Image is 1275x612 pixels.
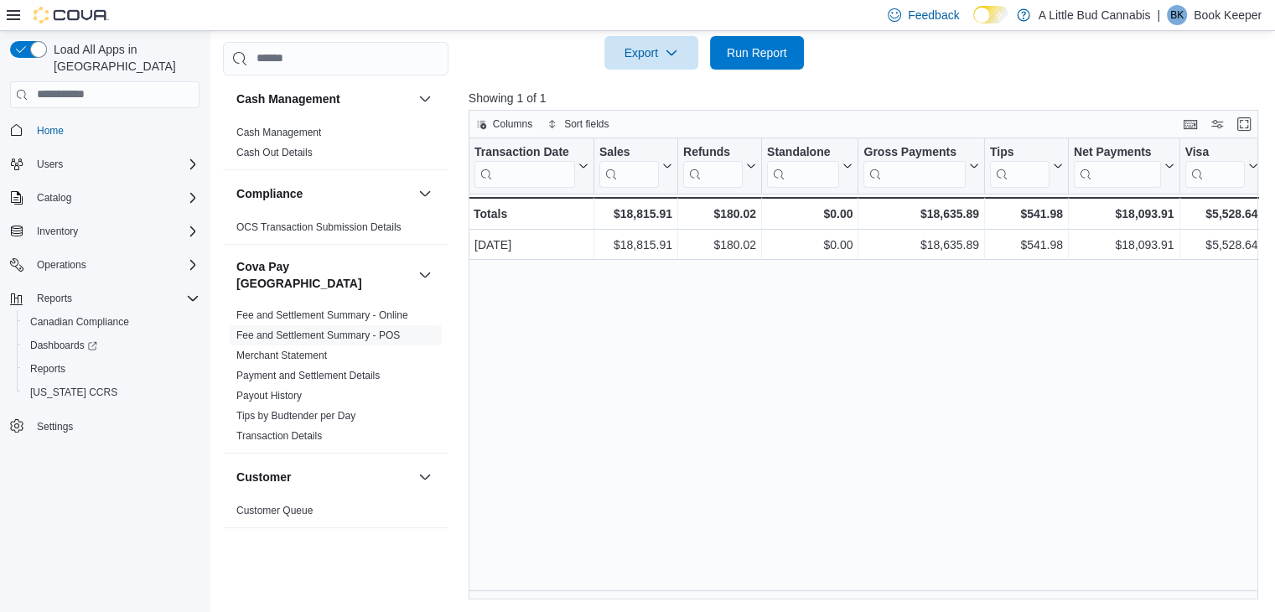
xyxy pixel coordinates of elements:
[1184,144,1244,160] div: Visa
[236,126,321,139] span: Cash Management
[493,117,532,131] span: Columns
[1157,5,1160,25] p: |
[30,221,85,241] button: Inventory
[17,334,206,357] a: Dashboards
[767,144,839,187] div: Standalone
[236,350,327,361] a: Merchant Statement
[1234,114,1254,134] button: Enter fullscreen
[541,114,615,134] button: Sort fields
[767,144,839,160] div: Standalone
[863,235,978,255] div: $18,635.89
[683,144,743,160] div: Refunds
[1184,144,1257,187] button: Visa
[17,310,206,334] button: Canadian Compliance
[236,429,322,443] span: Transaction Details
[30,288,200,309] span: Reports
[1074,144,1161,187] div: Net Payments
[1184,144,1244,187] div: Visa
[236,469,291,485] h3: Customer
[37,191,71,205] span: Catalog
[37,124,64,137] span: Home
[1194,5,1262,25] p: Book Keeper
[236,369,380,382] span: Payment and Settlement Details
[236,309,408,321] a: Fee and Settlement Summary - Online
[30,315,129,329] span: Canadian Compliance
[37,292,72,305] span: Reports
[236,370,380,381] a: Payment and Settlement Details
[236,329,400,342] span: Fee and Settlement Summary - POS
[30,188,78,208] button: Catalog
[683,204,756,224] div: $180.02
[564,117,609,131] span: Sort fields
[599,235,672,255] div: $18,815.91
[34,7,109,23] img: Cova
[3,414,206,438] button: Settings
[236,410,355,422] a: Tips by Budtender per Day
[469,90,1267,106] p: Showing 1 of 1
[30,339,97,352] span: Dashboards
[236,349,327,362] span: Merchant Statement
[1184,235,1257,255] div: $5,528.64
[30,255,93,275] button: Operations
[23,335,200,355] span: Dashboards
[236,185,303,202] h3: Compliance
[23,312,136,332] a: Canadian Compliance
[3,186,206,210] button: Catalog
[710,36,804,70] button: Run Report
[474,204,588,224] div: Totals
[683,144,743,187] div: Refunds
[614,36,688,70] span: Export
[236,329,400,341] a: Fee and Settlement Summary - POS
[3,220,206,243] button: Inventory
[1207,114,1227,134] button: Display options
[47,41,200,75] span: Load All Apps in [GEOGRAPHIC_DATA]
[863,144,965,187] div: Gross Payments
[990,235,1063,255] div: $541.98
[223,122,448,169] div: Cash Management
[1039,5,1151,25] p: A Little Bud Cannabis
[415,89,435,109] button: Cash Management
[223,305,448,453] div: Cova Pay [GEOGRAPHIC_DATA]
[236,504,313,517] span: Customer Queue
[23,359,200,379] span: Reports
[223,500,448,527] div: Customer
[23,382,200,402] span: Washington CCRS
[23,335,104,355] a: Dashboards
[37,420,73,433] span: Settings
[599,144,659,187] div: Sales
[1074,204,1174,224] div: $18,093.91
[990,144,1050,187] div: Tips
[767,235,853,255] div: $0.00
[30,221,200,241] span: Inventory
[236,185,412,202] button: Compliance
[23,382,124,402] a: [US_STATE] CCRS
[30,417,80,437] a: Settings
[973,23,974,24] span: Dark Mode
[863,144,965,160] div: Gross Payments
[37,225,78,238] span: Inventory
[17,381,206,404] button: [US_STATE] CCRS
[990,144,1063,187] button: Tips
[236,390,302,402] a: Payout History
[474,144,575,187] div: Transaction Date
[37,158,63,171] span: Users
[236,469,412,485] button: Customer
[30,188,200,208] span: Catalog
[683,235,756,255] div: $180.02
[17,357,206,381] button: Reports
[1184,204,1257,224] div: $5,528.64
[23,359,72,379] a: Reports
[223,217,448,244] div: Compliance
[1170,5,1184,25] span: BK
[3,287,206,310] button: Reports
[236,221,402,233] a: OCS Transaction Submission Details
[30,416,200,437] span: Settings
[3,253,206,277] button: Operations
[236,258,412,292] h3: Cova Pay [GEOGRAPHIC_DATA]
[236,430,322,442] a: Transaction Details
[474,144,588,187] button: Transaction Date
[236,147,313,158] a: Cash Out Details
[973,6,1008,23] input: Dark Mode
[863,144,978,187] button: Gross Payments
[30,121,70,141] a: Home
